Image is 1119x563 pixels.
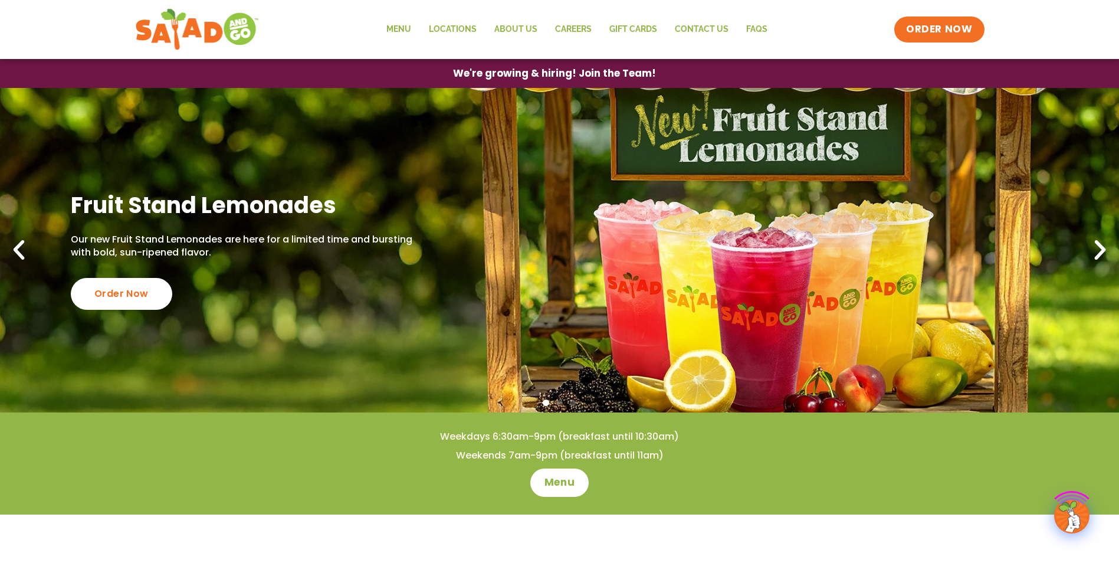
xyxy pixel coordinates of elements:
[906,22,972,37] span: ORDER NOW
[1087,237,1113,263] div: Next slide
[71,278,172,310] div: Order Now
[530,469,589,497] a: Menu
[420,16,485,43] a: Locations
[666,16,737,43] a: Contact Us
[71,233,416,260] p: Our new Fruit Stand Lemonades are here for a limited time and bursting with bold, sun-ripened fla...
[24,449,1095,462] h4: Weekends 7am-9pm (breakfast until 11am)
[737,16,776,43] a: FAQs
[556,400,563,406] span: Go to slide 2
[543,400,549,406] span: Go to slide 1
[24,430,1095,443] h4: Weekdays 6:30am-9pm (breakfast until 10:30am)
[378,16,420,43] a: Menu
[135,6,260,53] img: new-SAG-logo-768×292
[485,16,546,43] a: About Us
[6,237,32,263] div: Previous slide
[378,16,776,43] nav: Menu
[71,191,416,220] h2: Fruit Stand Lemonades
[435,60,674,87] a: We're growing & hiring! Join the Team!
[570,400,576,406] span: Go to slide 3
[600,16,666,43] a: GIFT CARDS
[544,476,575,490] span: Menu
[546,16,600,43] a: Careers
[894,17,984,42] a: ORDER NOW
[453,68,656,78] span: We're growing & hiring! Join the Team!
